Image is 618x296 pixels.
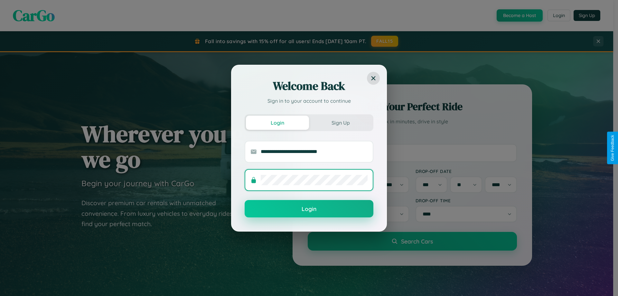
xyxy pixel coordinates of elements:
button: Login [245,200,373,217]
button: Login [246,116,309,130]
h2: Welcome Back [245,78,373,94]
button: Sign Up [309,116,372,130]
div: Give Feedback [610,135,615,161]
p: Sign in to your account to continue [245,97,373,105]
